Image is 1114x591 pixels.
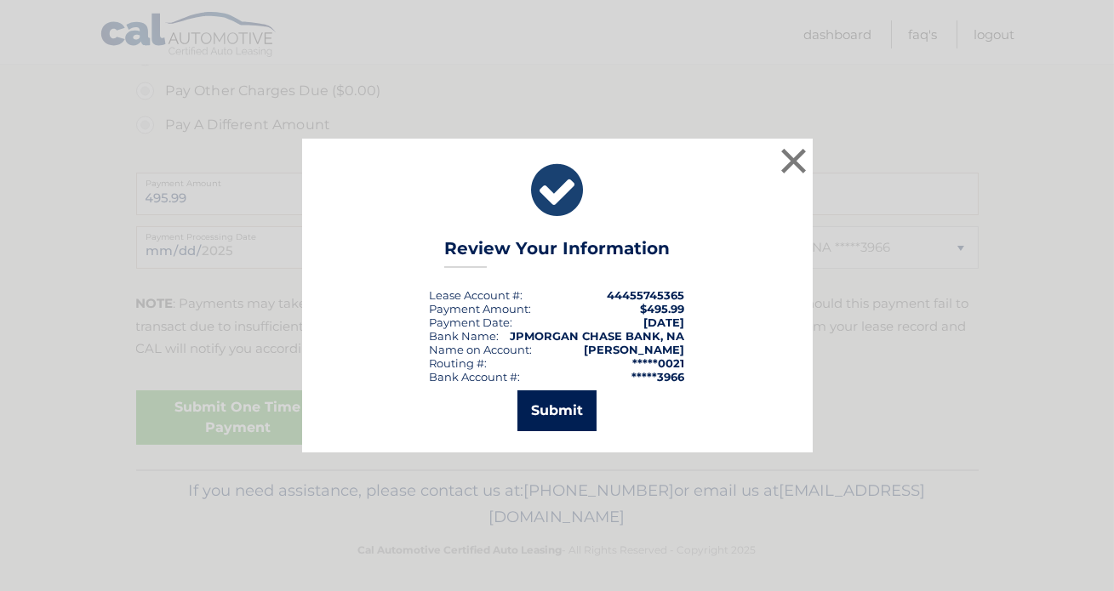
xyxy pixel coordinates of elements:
[430,315,513,329] div: :
[585,343,685,356] strong: [PERSON_NAME]
[511,329,685,343] strong: JPMORGAN CHASE BANK, NA
[777,144,811,178] button: ×
[641,302,685,315] span: $495.99
[430,302,532,315] div: Payment Amount:
[517,390,597,431] button: Submit
[430,370,521,384] div: Bank Account #:
[644,315,685,329] span: [DATE]
[430,343,533,356] div: Name on Account:
[430,288,523,302] div: Lease Account #:
[608,288,685,302] strong: 44455745365
[444,238,670,268] h3: Review Your Information
[430,315,511,329] span: Payment Date
[430,356,488,370] div: Routing #:
[430,329,500,343] div: Bank Name:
